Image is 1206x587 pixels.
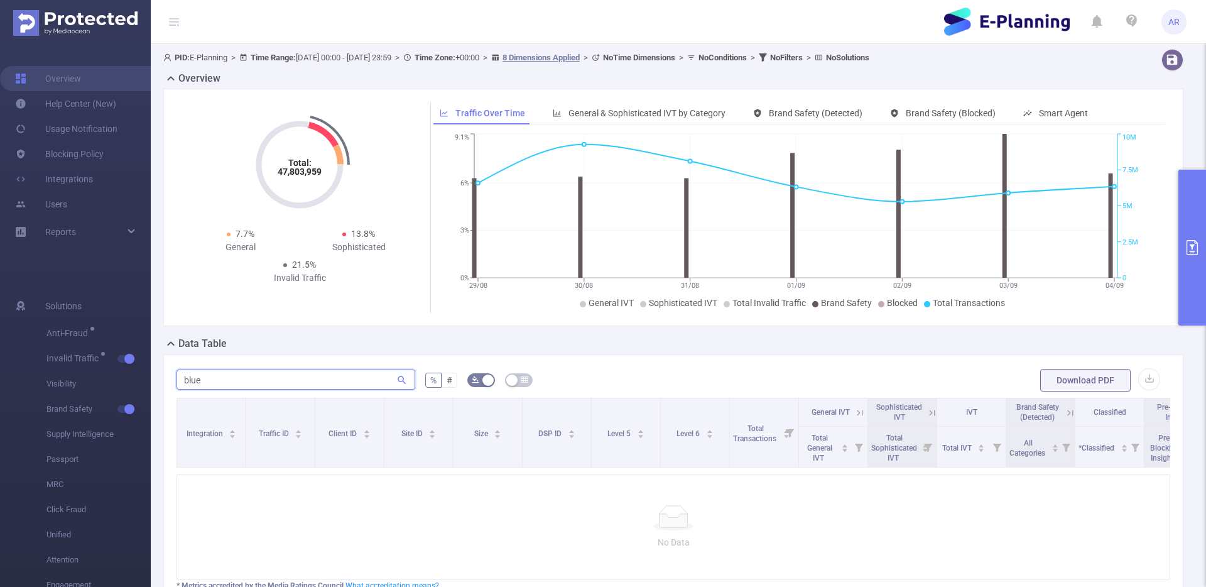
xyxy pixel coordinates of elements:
tspan: 01/09 [787,282,805,290]
span: *Classified [1078,444,1116,453]
span: Pre-Blocking Insights [1157,403,1200,422]
span: Total IVT [942,444,974,453]
span: Traffic Over Time [455,108,525,118]
input: Search... [177,370,415,390]
span: Size [474,429,490,438]
i: Filter menu [988,427,1006,467]
a: Blocking Policy [15,141,104,167]
i: icon: caret-up [978,442,985,446]
i: icon: caret-up [1051,442,1058,446]
div: Sort [1121,442,1128,450]
span: > [747,53,759,62]
i: icon: caret-down [494,433,501,437]
a: Integrations [15,167,93,192]
tspan: 04/09 [1105,282,1123,290]
span: General & Sophisticated IVT by Category [568,108,725,118]
span: 21.5% [292,260,316,270]
div: Sort [494,428,501,436]
span: 13.8% [351,229,375,239]
span: > [479,53,491,62]
i: icon: caret-down [978,447,985,451]
span: Invalid Traffic [46,354,103,363]
i: icon: caret-up [1121,442,1127,446]
i: icon: caret-down [842,447,849,451]
i: icon: caret-down [363,433,370,437]
span: MRC [46,472,151,497]
span: > [580,53,592,62]
span: Level 6 [676,429,702,438]
tspan: 31/08 [681,282,699,290]
i: icon: caret-up [429,428,436,432]
tspan: 47,803,959 [278,167,322,177]
span: > [227,53,239,62]
b: Time Zone: [415,53,455,62]
b: No Time Dimensions [603,53,675,62]
span: Brand Safety [46,397,151,422]
span: Traffic ID [259,429,291,438]
tspan: 9.1% [455,134,469,142]
tspan: 29/08 [469,282,487,290]
span: > [675,53,687,62]
i: icon: caret-down [568,433,575,437]
tspan: 6% [460,179,469,187]
span: IVT [966,408,977,417]
span: Level 5 [607,429,633,438]
span: Brand Safety (Blocked) [906,108,996,118]
h2: Overview [178,71,220,86]
span: General IVT [589,298,634,308]
i: icon: caret-down [429,433,436,437]
span: Brand Safety (Detected) [769,108,862,118]
i: icon: caret-up [568,428,575,432]
div: Invalid Traffic [241,272,359,285]
div: Sort [637,428,644,436]
div: Sort [977,442,985,450]
span: Unified [46,522,151,547]
tspan: 30/08 [575,282,593,290]
span: Blocked [887,298,918,308]
tspan: 2.5M [1122,238,1138,246]
span: Anti-Fraud [46,329,92,337]
span: Pre-Blocking Insights [1150,434,1180,463]
i: icon: bar-chart [553,109,562,118]
button: Download PDF [1040,369,1131,392]
div: Sort [568,428,575,436]
i: icon: caret-down [295,433,302,437]
span: Solutions [45,293,82,319]
i: icon: caret-down [1051,447,1058,451]
span: Brand Safety (Detected) [1016,403,1059,422]
span: Sophisticated IVT [876,403,922,422]
i: Filter menu [1057,427,1075,467]
span: Smart Agent [1039,108,1088,118]
span: Total Sophisticated IVT [871,434,917,463]
i: icon: table [521,376,528,383]
tspan: 0 [1122,274,1126,282]
a: Reports [45,219,76,244]
i: icon: caret-up [494,428,501,432]
tspan: 10M [1122,134,1136,142]
span: % [430,375,437,385]
tspan: 0% [460,274,469,282]
b: Time Range: [251,53,296,62]
i: icon: caret-up [637,428,644,432]
i: icon: caret-down [637,433,644,437]
tspan: 02/09 [893,282,911,290]
span: Total General IVT [807,434,832,463]
a: Users [15,192,67,217]
span: 7.7% [236,229,254,239]
i: icon: caret-down [1121,447,1127,451]
i: icon: caret-up [363,428,370,432]
span: AR [1168,9,1180,35]
b: No Filters [770,53,803,62]
span: Reports [45,227,76,237]
tspan: 7.5M [1122,166,1138,174]
i: icon: caret-down [706,433,713,437]
span: Visibility [46,371,151,397]
i: Filter menu [850,427,867,467]
u: 8 Dimensions Applied [503,53,580,62]
span: Classified [1094,408,1126,417]
i: Filter menu [781,398,798,467]
span: Click Fraud [46,497,151,522]
span: Passport [46,447,151,472]
i: icon: caret-down [229,433,236,437]
i: icon: user [163,53,175,62]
